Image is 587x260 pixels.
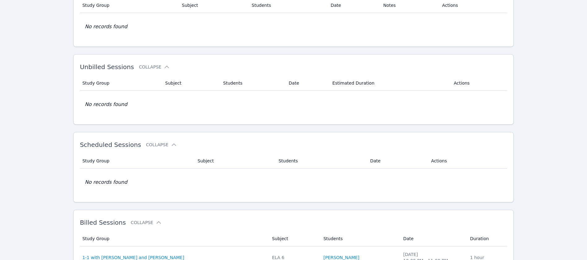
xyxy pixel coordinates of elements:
span: Scheduled Sessions [80,141,141,148]
th: Students [320,231,399,246]
th: Subject [268,231,320,246]
th: Students [275,153,366,169]
button: Collapse [131,219,162,226]
th: Study Group [80,231,268,246]
td: No records found [80,13,507,40]
button: Collapse [146,142,177,148]
td: No records found [80,169,507,196]
th: Duration [466,231,507,246]
span: Unbilled Sessions [80,63,134,71]
button: Collapse [139,64,170,70]
td: No records found [80,91,507,118]
th: Date [285,76,329,91]
th: Actions [427,153,507,169]
th: Date [366,153,427,169]
th: Study Group [80,76,162,91]
th: Subject [162,76,219,91]
span: Billed Sessions [80,219,126,226]
th: Study Group [80,153,194,169]
th: Estimated Duration [329,76,450,91]
th: Date [399,231,466,246]
th: Students [219,76,285,91]
th: Subject [194,153,275,169]
th: Actions [450,76,507,91]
